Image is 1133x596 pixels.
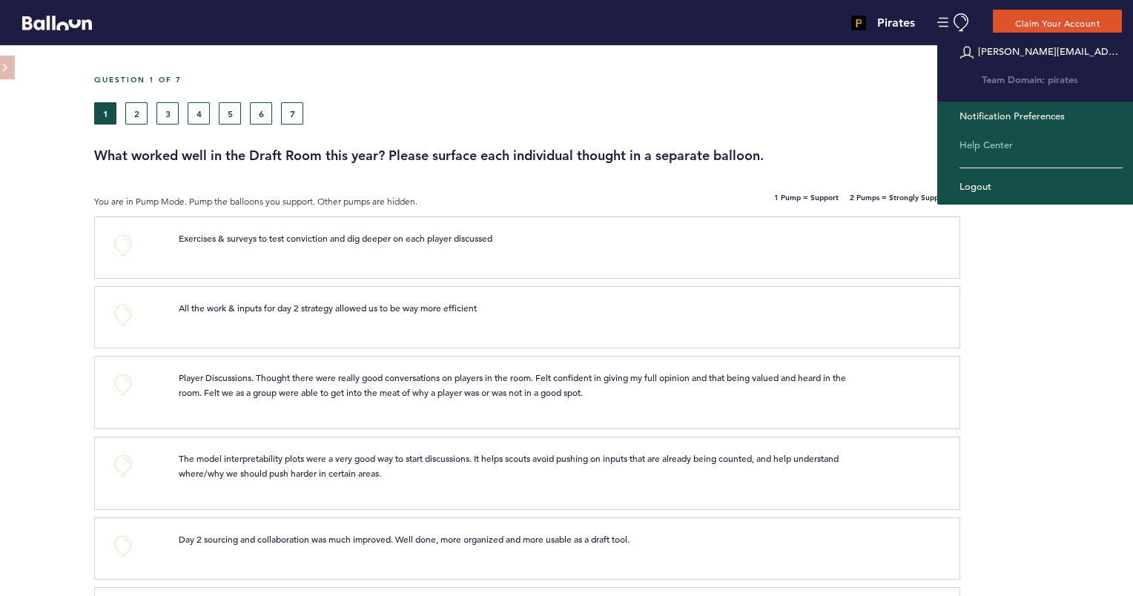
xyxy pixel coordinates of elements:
[179,452,841,479] span: The model interpretability plots were a very good way to start discussions. It helps scouts avoid...
[281,102,303,125] button: 7
[125,102,148,125] button: 2
[959,45,974,60] svg: Account Email
[959,172,1123,202] a: Logout
[156,102,179,125] button: 3
[22,16,92,30] svg: Balloon
[993,10,1122,36] button: Claim Your Account
[250,102,272,125] button: 6
[877,14,915,32] h4: Pirates
[774,194,839,209] b: 1 Pump = Support
[11,15,92,30] a: Balloon
[179,533,630,545] span: Day 2 sourcing and collaboration was much improved. Well done, more organized and more usable as ...
[94,147,1122,165] h3: What worked well in the Draft Room this year? Please surface each individual thought in a separat...
[179,302,477,314] span: All the work & inputs for day 2 strategy allowed us to be way more efficient
[188,102,210,125] button: 4
[219,102,241,125] button: 5
[94,102,116,125] button: 1
[850,194,949,209] b: 2 Pumps = Strongly Support
[94,194,602,209] p: You are in Pump Mode. Pump the balloons you support. Other pumps are hidden.
[94,75,1122,85] h5: Question 1 of 7
[937,13,971,32] button: Manage Account
[959,131,1123,161] a: Help Center
[179,232,492,244] span: Exercises & surveys to test conviction and dig deeper on each player discussed
[959,102,1123,131] a: Notification Preferences
[179,371,848,398] span: Player Discussions. Thought there were really good conversations on players in the room. Felt con...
